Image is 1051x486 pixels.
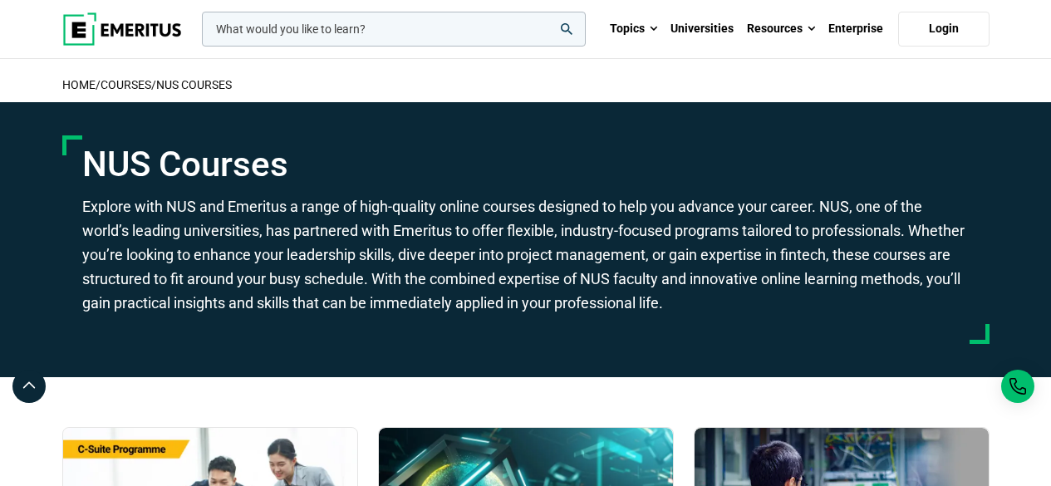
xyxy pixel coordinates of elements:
[82,195,970,315] p: Explore with NUS and Emeritus a range of high-quality online courses designed to help you advance...
[62,78,96,91] a: home
[101,78,151,91] a: COURSES
[202,12,586,47] input: woocommerce-product-search-field-0
[82,144,970,185] h1: NUS Courses
[898,12,990,47] a: Login
[62,67,990,102] h2: / /
[156,78,232,91] a: NUS Courses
